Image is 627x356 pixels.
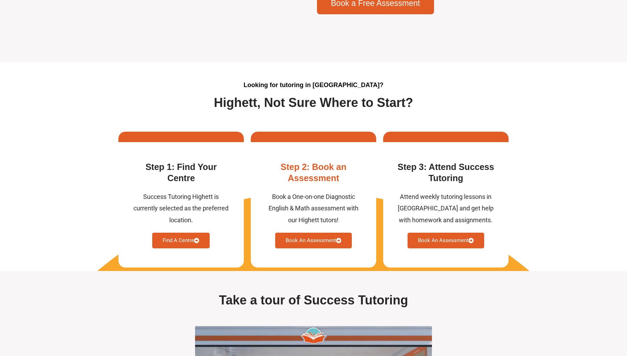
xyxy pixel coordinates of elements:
a: Find A Centre [152,233,210,248]
h3: Step 1: Find Your Centre [132,161,230,184]
h2: Looking for tutoring in [GEOGRAPHIC_DATA]? [206,81,421,89]
h1: Highett, Not Sure Where to Start? [206,96,421,109]
h2: Take a tour of Success Tutoring [137,292,490,309]
iframe: Chat Widget [508,277,627,356]
h3: Step 2: Book an Assessment [265,161,362,184]
div: Attend weekly tutoring lessons in [GEOGRAPHIC_DATA] and get help with homework and assignments.​ [397,191,495,226]
div: Book a One-on-one Diagnostic English & Math assessment with our Highett tutors! [265,191,362,226]
h3: Step 3: Attend Success Tutoring [397,161,495,184]
div: Success Tutoring Highett is currently selected as the preferred location. [132,191,230,226]
a: Book An Assessment [275,233,352,248]
a: Book An Assessment [408,233,484,248]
